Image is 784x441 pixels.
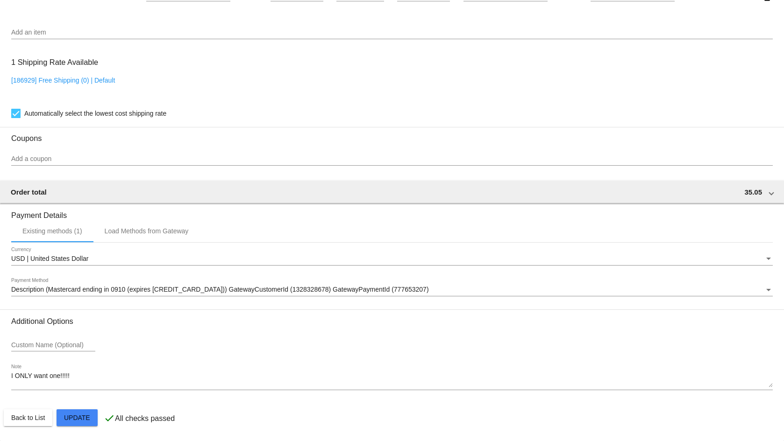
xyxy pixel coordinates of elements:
mat-select: Payment Method [11,286,773,294]
span: Order total [11,188,47,196]
button: Update [57,409,98,426]
input: Add an item [11,29,773,36]
mat-select: Currency [11,255,773,263]
span: Update [64,414,90,421]
a: [186929] Free Shipping (0) | Default [11,77,115,84]
span: Back to List [11,414,45,421]
span: Automatically select the lowest cost shipping rate [24,108,166,119]
div: Existing methods (1) [22,227,82,235]
input: Custom Name (Optional) [11,342,95,349]
h3: Additional Options [11,317,773,326]
mat-icon: check [104,413,115,424]
span: Description (Mastercard ending in 0910 (expires [CREDIT_CARD_DATA])) GatewayCustomerId (132832867... [11,286,429,293]
h3: Coupons [11,127,773,143]
div: Load Methods from Gateway [105,227,189,235]
span: 35.05 [744,188,762,196]
p: All checks passed [115,414,175,423]
span: USD | United States Dollar [11,255,88,262]
button: Back to List [4,409,52,426]
input: Add a coupon [11,155,773,163]
h3: Payment Details [11,204,773,220]
h3: 1 Shipping Rate Available [11,52,98,72]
